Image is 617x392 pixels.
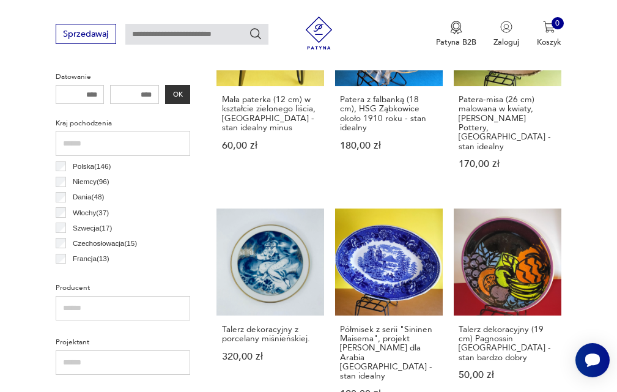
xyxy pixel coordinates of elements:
p: Dania ( 48 ) [73,191,104,203]
p: 60,00 zł [222,141,320,150]
img: Ikona medalu [450,21,462,34]
img: Ikona koszyka [543,21,555,33]
p: 50,00 zł [459,371,556,380]
p: Zaloguj [493,37,519,48]
a: Sprzedawaj [56,31,116,39]
p: Projektant [56,336,191,349]
h3: Półmisek z serii "Sininen Maisema", projekt [PERSON_NAME] dla Arabia [GEOGRAPHIC_DATA] - stan ide... [340,325,438,381]
p: Niemcy ( 96 ) [73,176,109,188]
p: Polska ( 146 ) [73,160,111,172]
h3: Patera z falbanką (18 cm), HSG Ząbkowice około 1910 roku - stan idealny [340,95,438,132]
button: Sprzedawaj [56,24,116,44]
button: OK [165,85,190,105]
p: Szwecja ( 17 ) [73,222,112,234]
p: 180,00 zł [340,141,438,150]
a: Ikona medaluPatyna B2B [436,21,476,48]
p: 320,00 zł [222,352,320,361]
div: 0 [552,17,564,29]
button: Patyna B2B [436,21,476,48]
p: Datowanie [56,71,191,83]
p: Kraj pochodzenia [56,117,191,130]
img: Ikonka użytkownika [500,21,512,33]
p: Patyna B2B [436,37,476,48]
p: 170,00 zł [459,160,556,169]
p: Czechosłowacja ( 15 ) [73,237,137,250]
iframe: Smartsupp widget button [575,343,610,377]
p: [GEOGRAPHIC_DATA] ( 11 ) [73,268,160,280]
p: Włochy ( 37 ) [73,207,109,219]
img: Patyna - sklep z meblami i dekoracjami vintage [298,17,339,50]
h3: Mała paterka (12 cm) w kształcie zielonego liścia, [GEOGRAPHIC_DATA] - stan idealny minus [222,95,320,132]
p: Koszyk [537,37,561,48]
h3: Patera-misa (26 cm) malowana w kwiaty, [PERSON_NAME] Pottery, [GEOGRAPHIC_DATA] - stan idealny [459,95,556,151]
button: 0Koszyk [537,21,561,48]
button: Zaloguj [493,21,519,48]
h3: Talerz dekoracyjny z porcelany miśnieńskiej. [222,325,320,344]
h3: Talerz dekoracyjny (19 cm) Pagnossin [GEOGRAPHIC_DATA] - stan bardzo dobry [459,325,556,362]
button: Szukaj [249,27,262,40]
p: Francja ( 13 ) [73,253,109,265]
p: Producent [56,282,191,294]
